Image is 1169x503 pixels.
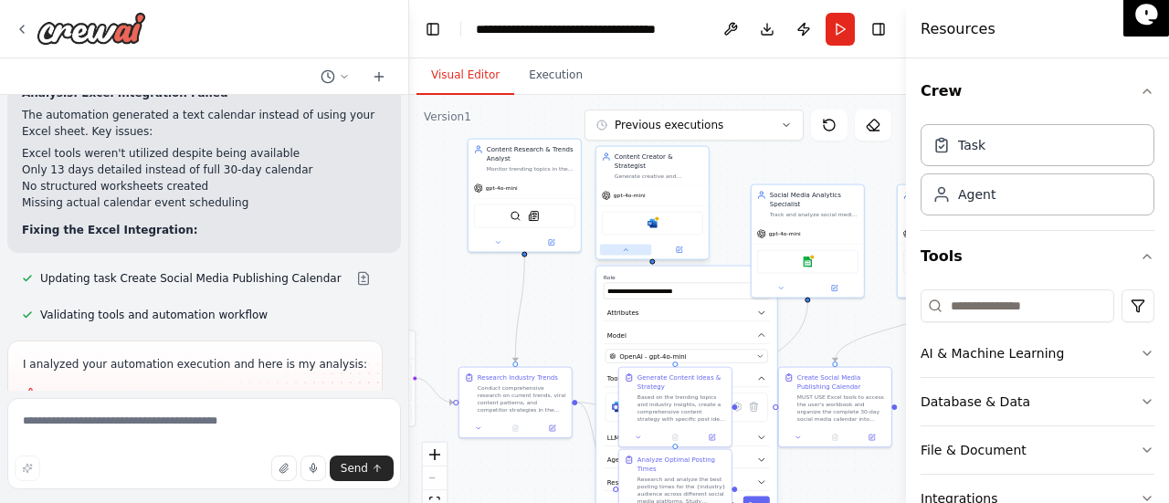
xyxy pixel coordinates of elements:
[511,255,529,362] g: Edge from de1a1960-b468-470b-9a18-fb28a285510a to 4a765e73-97f0-49c3-bf64-fc4dbfa621f0
[416,57,514,95] button: Visual Editor
[607,456,655,465] span: Agent Settings
[23,356,367,372] p: I analyzed your automation execution and here is my analysis:
[797,393,886,423] div: MUST USE Excel tools to access the user's workbook and organize the complete 30-day social media ...
[808,283,860,294] button: Open in side panel
[341,461,368,476] span: Send
[22,107,386,140] p: The automation generated a text calendar instead of using your Excel sheet. Key issues:
[577,398,613,494] g: Edge from 4a765e73-97f0-49c3-bf64-fc4dbfa621f0 to 648dc22c-0d05-4c69-870c-b2ea2b6df29c
[921,393,1030,411] div: Database & Data
[607,309,639,318] span: Attributes
[921,441,1027,459] div: File & Document
[770,211,858,218] div: Track and analyze social media engagement metrics, monitor post performance across platforms, and...
[958,136,985,154] div: Task
[525,237,577,248] button: Open in side panel
[15,456,40,481] button: Improve this prompt
[536,423,567,434] button: Open in side panel
[607,330,627,340] span: Model
[414,373,453,407] g: Edge from triggers to 4a765e73-97f0-49c3-bf64-fc4dbfa621f0
[921,426,1154,474] button: File & Document
[615,118,723,132] span: Previous executions
[611,401,624,414] img: Microsoft word
[607,477,663,487] span: Response Format
[604,305,770,322] button: Attributes
[604,452,770,469] button: Agent Settings
[637,373,726,392] div: Generate Content Ideas & Strategy
[921,344,1064,362] div: AI & Machine Learning
[696,432,727,443] button: Open in side panel
[921,378,1154,425] button: Database & Data
[22,162,386,178] li: Only 13 days detailed instead of full 30-day calendar
[647,218,658,229] img: Microsoft word
[37,12,146,45] img: Logo
[604,429,770,446] button: LLM Settings
[751,184,865,299] div: Social Media Analytics SpecialistTrack and analyze social media engagement metrics, monitor post ...
[778,367,892,448] div: Create Social Media Publishing CalendarMUST USE Excel tools to access the user's workbook and org...
[816,432,854,443] button: No output available
[866,16,891,42] button: Hide right sidebar
[348,337,409,346] h3: Triggers
[487,165,575,173] div: Monitor trending topics in the {industry} industry, identify viral content patterns, and research...
[300,456,326,481] button: Click to speak your automation idea
[637,393,726,423] div: Based on the trending topics and industry insights, create a comprehensive content strategy with ...
[618,367,732,448] div: Generate Content Ideas & StrategyBased on the trending topics and industry insights, create a com...
[458,367,573,439] div: Research Industry TrendsConduct comprehensive research on current trends, viral content patterns,...
[604,371,770,388] button: Tools
[921,330,1154,377] button: AI & Machine Learning
[40,271,342,286] span: Updating task Create Social Media Publishing Calendar
[619,351,686,361] span: OpenAI - gpt-4o-mini
[595,148,710,262] div: Content Creator & StrategistGenerate creative and engaging social media content ideas based on tr...
[468,139,582,253] div: Content Research & Trends AnalystMonitor trending topics in the {industry} industry, identify vir...
[921,117,1154,230] div: Crew
[604,274,770,281] label: Role
[745,399,762,415] button: Delete tool
[604,474,770,491] button: Response Format
[313,66,357,88] button: Switch to previous chat
[797,373,886,392] div: Create Social Media Publishing Calendar
[321,330,416,427] div: TriggersNo triggers configured
[615,152,703,171] div: Content Creator & Strategist
[22,194,386,211] li: Missing actual calendar event scheduling
[769,230,801,237] span: gpt-4o-mini
[22,145,386,162] li: Excel tools weren't utilized despite being available
[330,456,394,481] button: Send
[423,443,447,466] button: zoom in
[478,384,566,414] div: Conduct comprehensive research on current trends, viral content patterns, and competitor strategi...
[653,245,705,256] button: Open in side panel
[921,18,995,40] h4: Resources
[802,257,813,267] img: Google sheets
[606,350,768,363] button: OpenAI - gpt-4o-mini
[486,184,518,192] span: gpt-4o-mini
[271,456,297,481] button: Upload files
[528,211,539,222] img: SerplyNewsSearchTool
[637,456,726,474] div: Analyze Optimal Posting Times
[364,66,394,88] button: Start a new chat
[656,432,694,443] button: No output available
[40,308,268,322] span: Validating tools and automation workflow
[614,192,646,199] span: gpt-4o-mini
[607,433,648,442] span: LLM Settings
[496,423,534,434] button: No output available
[420,16,446,42] button: Hide left sidebar
[958,185,995,204] div: Agent
[615,173,703,180] div: Generate creative and engaging social media content ideas based on trending topics and brand guid...
[770,191,858,209] div: Social Media Analytics Specialist
[607,374,623,383] span: Tools
[487,145,575,163] div: Content Research & Trends Analyst
[584,110,804,141] button: Previous executions
[670,302,812,444] g: Edge from 2dbe9fab-25f8-487d-9466-cf7fe4e5e50a to 648dc22c-0d05-4c69-870c-b2ea2b6df29c
[476,20,681,38] nav: breadcrumb
[856,432,887,443] button: Open in side panel
[921,231,1154,282] button: Tools
[510,211,521,222] img: SerplyWebSearchTool
[22,224,197,236] strong: Fixing the Excel Integration:
[514,57,597,95] button: Execution
[830,293,958,362] g: Edge from 2f1c0ad9-d8a2-4486-be42-103fd0f35b41 to 25429951-901a-4f46-b4b2-af8e7e661e35
[22,178,386,194] li: No structured worksheets created
[921,66,1154,117] button: Crew
[424,110,471,124] div: Version 1
[478,373,558,382] div: Research Industry Trends
[348,346,409,353] p: No triggers configured
[604,327,770,344] button: Model
[729,399,745,415] button: Configure tool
